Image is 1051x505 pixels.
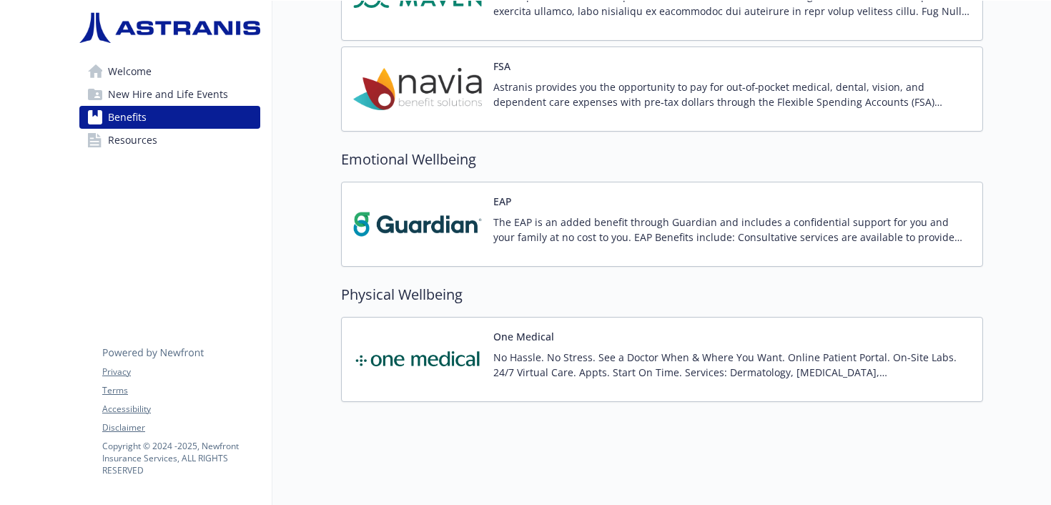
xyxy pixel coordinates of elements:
p: The EAP is an added benefit through Guardian and includes a confidential support for you and your... [493,215,971,245]
a: Resources [79,129,260,152]
p: Astranis provides you the opportunity to pay for out‐of‐pocket medical, dental, vision, and depen... [493,79,971,109]
span: Benefits [108,106,147,129]
span: Resources [108,129,157,152]
a: Disclaimer [102,421,260,434]
img: One Medical carrier logo [353,329,482,390]
a: Terms [102,384,260,397]
img: Navia Benefit Solutions carrier logo [353,59,482,119]
a: New Hire and Life Events [79,83,260,106]
a: Accessibility [102,403,260,416]
a: Privacy [102,366,260,378]
a: Welcome [79,60,260,83]
a: Benefits [79,106,260,129]
button: FSA [493,59,510,74]
button: One Medical [493,329,554,344]
h2: Emotional Wellbeing [341,149,983,170]
button: EAP [493,194,512,209]
span: Welcome [108,60,152,83]
p: No Hassle. No Stress. See a Doctor When & Where You Want. Online Patient Portal. On-Site Labs. 24... [493,350,971,380]
p: Copyright © 2024 - 2025 , Newfront Insurance Services, ALL RIGHTS RESERVED [102,440,260,476]
span: New Hire and Life Events [108,83,228,106]
h2: Physical Wellbeing [341,284,983,305]
img: Guardian carrier logo [353,194,482,255]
